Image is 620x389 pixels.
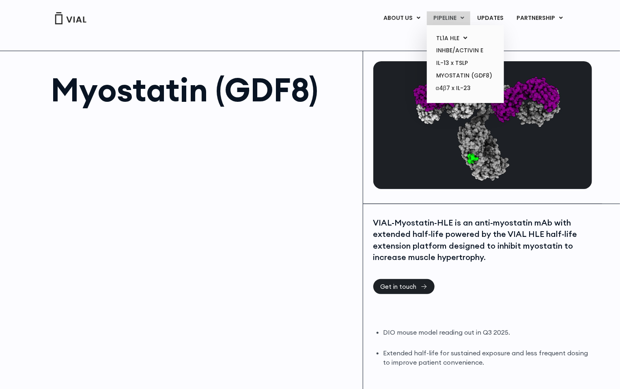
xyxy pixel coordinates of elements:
[427,11,470,25] a: PIPELINEMenu Toggle
[471,11,510,25] a: UPDATES
[54,12,87,24] img: Vial Logo
[430,57,501,69] a: IL-13 x TSLP
[51,73,355,106] h1: Myostatin (GDF8)
[377,11,426,25] a: ABOUT USMenu Toggle
[383,348,590,367] li: Extended half-life for sustained exposure and less frequent dosing to improve patient convenience.
[430,44,501,57] a: INHBE/ACTIVIN E
[373,279,435,294] a: Get in touch
[383,328,590,337] li: DIO mouse model reading out in Q3 2025.
[430,82,501,95] a: α4β7 x IL-23
[373,217,590,263] div: VIAL-Myostatin-HLE is an anti-myostatin mAb with extended half-life powered by the VIAL HLE half-...
[510,11,569,25] a: PARTNERSHIPMenu Toggle
[430,69,501,82] a: MYOSTATIN (GDF8)
[430,32,501,45] a: TL1A HLEMenu Toggle
[381,284,417,290] span: Get in touch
